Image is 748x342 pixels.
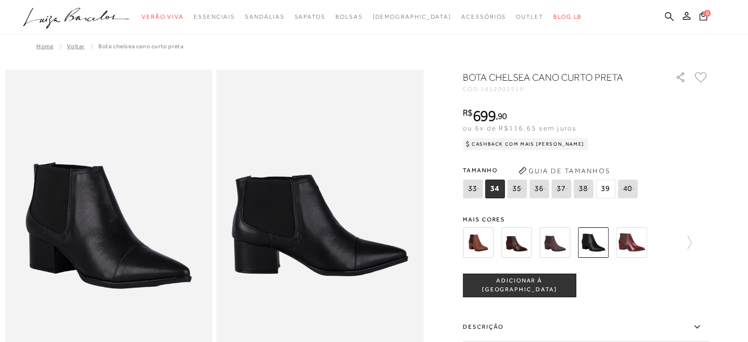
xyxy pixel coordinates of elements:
[696,11,710,24] button: 0
[372,8,451,26] a: noSubCategoriesText
[507,180,527,198] span: 35
[578,227,608,258] img: Bota chelsea cano curto preta
[463,217,709,222] span: Mais cores
[496,112,507,121] i: ,
[142,8,184,26] a: noSubCategoriesText
[516,8,543,26] a: noSubCategoriesText
[463,274,576,297] button: ADICIONAR À [GEOGRAPHIC_DATA]
[501,227,532,258] img: BOTA CHELSEA CANO CURTO EM COURO CAFÉ E SALTO BAIXO
[98,43,183,50] span: Bota chelsea cano curto preta
[461,8,506,26] a: noSubCategoriesText
[473,107,496,124] span: 699
[704,10,711,17] span: 0
[573,180,593,198] span: 38
[463,124,576,132] span: ou 6x de R$116,65 sem juros
[463,277,575,294] span: ADICIONAR À [GEOGRAPHIC_DATA]
[618,180,637,198] span: 40
[485,180,505,198] span: 34
[529,180,549,198] span: 36
[463,108,473,117] i: R$
[516,13,543,20] span: Outlet
[461,13,506,20] span: Acessórios
[372,13,451,20] span: [DEMOGRAPHIC_DATA]
[194,13,235,20] span: Essenciais
[515,163,613,179] button: Guia de Tamanhos
[553,8,582,26] a: BLOG LB
[335,8,363,26] a: noSubCategoriesText
[36,43,53,50] a: Home
[480,86,524,93] span: 1052002919
[463,86,659,92] div: CÓD:
[498,111,507,121] span: 90
[463,313,709,342] label: Descrição
[294,8,325,26] a: noSubCategoriesText
[553,13,582,20] span: BLOG LB
[335,13,363,20] span: Bolsas
[245,13,284,20] span: Sandálias
[596,180,615,198] span: 39
[551,180,571,198] span: 37
[245,8,284,26] a: noSubCategoriesText
[463,70,647,84] h1: Bota chelsea cano curto preta
[539,227,570,258] img: BOTA CHELSEA CANO CURTO EM COURO CAFÉ E SALTO BAIXO
[194,8,235,26] a: noSubCategoriesText
[67,43,85,50] a: Voltar
[463,227,493,258] img: Bota chelsea cano curto castanho
[463,180,482,198] span: 33
[616,227,647,258] img: BOTA CHELSEA CANO CURTO VERNIZ MALBEC
[294,13,325,20] span: Sapatos
[463,138,588,150] div: Cashback com Mais [PERSON_NAME]
[142,13,184,20] span: Verão Viva
[463,163,640,178] span: Tamanho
